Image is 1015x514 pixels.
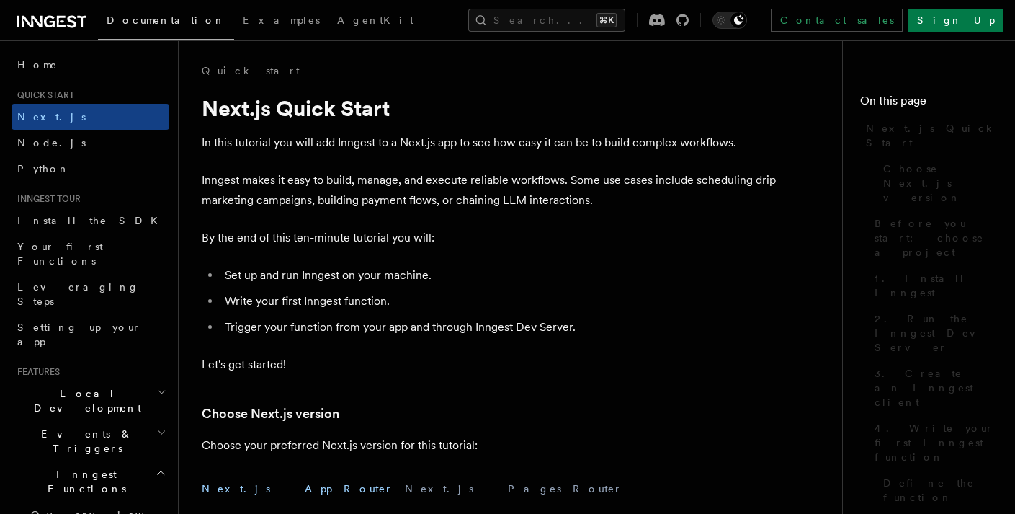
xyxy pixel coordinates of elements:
button: Events & Triggers [12,421,169,461]
a: Setting up your app [12,314,169,355]
a: Home [12,52,169,78]
a: Contact sales [771,9,903,32]
span: Setting up your app [17,322,141,347]
span: Quick start [12,89,74,101]
li: Set up and run Inngest on your machine. [220,265,778,285]
a: Next.js Quick Start [860,115,998,156]
span: Features [12,366,60,378]
span: Define the function [883,476,998,505]
button: Inngest Functions [12,461,169,502]
a: Your first Functions [12,234,169,274]
h1: Next.js Quick Start [202,95,778,121]
a: Define the function [877,470,998,510]
span: Node.js [17,137,86,149]
button: Toggle dark mode [712,12,747,29]
span: Your first Functions [17,241,103,267]
span: Next.js Quick Start [866,121,998,150]
span: 2. Run the Inngest Dev Server [875,311,998,355]
p: In this tutorial you will add Inngest to a Next.js app to see how easy it can be to build complex... [202,133,778,153]
a: AgentKit [328,4,422,39]
kbd: ⌘K [596,13,617,27]
a: 4. Write your first Inngest function [869,415,998,470]
span: Python [17,163,70,174]
p: Let's get started! [202,355,778,375]
a: 2. Run the Inngest Dev Server [869,306,998,360]
span: Before you start: choose a project [875,216,998,260]
a: Python [12,156,169,182]
span: Inngest Functions [12,467,156,496]
a: Install the SDK [12,208,169,234]
a: Documentation [98,4,234,40]
a: 3. Create an Inngest client [869,360,998,415]
li: Write your first Inngest function. [220,291,778,311]
p: By the end of this ten-minute tutorial you will: [202,228,778,248]
span: Home [17,58,58,72]
span: Documentation [107,14,225,26]
span: AgentKit [337,14,413,26]
p: Inngest makes it easy to build, manage, and execute reliable workflows. Some use cases include sc... [202,170,778,211]
a: Node.js [12,130,169,156]
button: Search...⌘K [468,9,625,32]
a: Leveraging Steps [12,274,169,314]
span: 4. Write your first Inngest function [875,421,998,464]
a: Next.js [12,104,169,130]
span: Events & Triggers [12,427,157,456]
a: Quick start [202,63,300,78]
a: Choose Next.js version [202,404,339,424]
button: Next.js - Pages Router [405,473,622,505]
h4: On this page [860,92,998,115]
span: Next.js [17,111,86,123]
span: Inngest tour [12,193,81,205]
span: Choose Next.js version [883,161,998,205]
a: Sign Up [908,9,1003,32]
span: Leveraging Steps [17,281,139,307]
span: Examples [243,14,320,26]
a: Before you start: choose a project [869,211,998,265]
span: Local Development [12,386,157,415]
a: Examples [234,4,328,39]
li: Trigger your function from your app and through Inngest Dev Server. [220,317,778,337]
span: 3. Create an Inngest client [875,366,998,409]
p: Choose your preferred Next.js version for this tutorial: [202,435,778,456]
button: Next.js - App Router [202,473,393,505]
span: 1. Install Inngest [875,271,998,300]
a: Choose Next.js version [877,156,998,211]
span: Install the SDK [17,215,166,226]
a: 1. Install Inngest [869,265,998,306]
button: Local Development [12,381,169,421]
